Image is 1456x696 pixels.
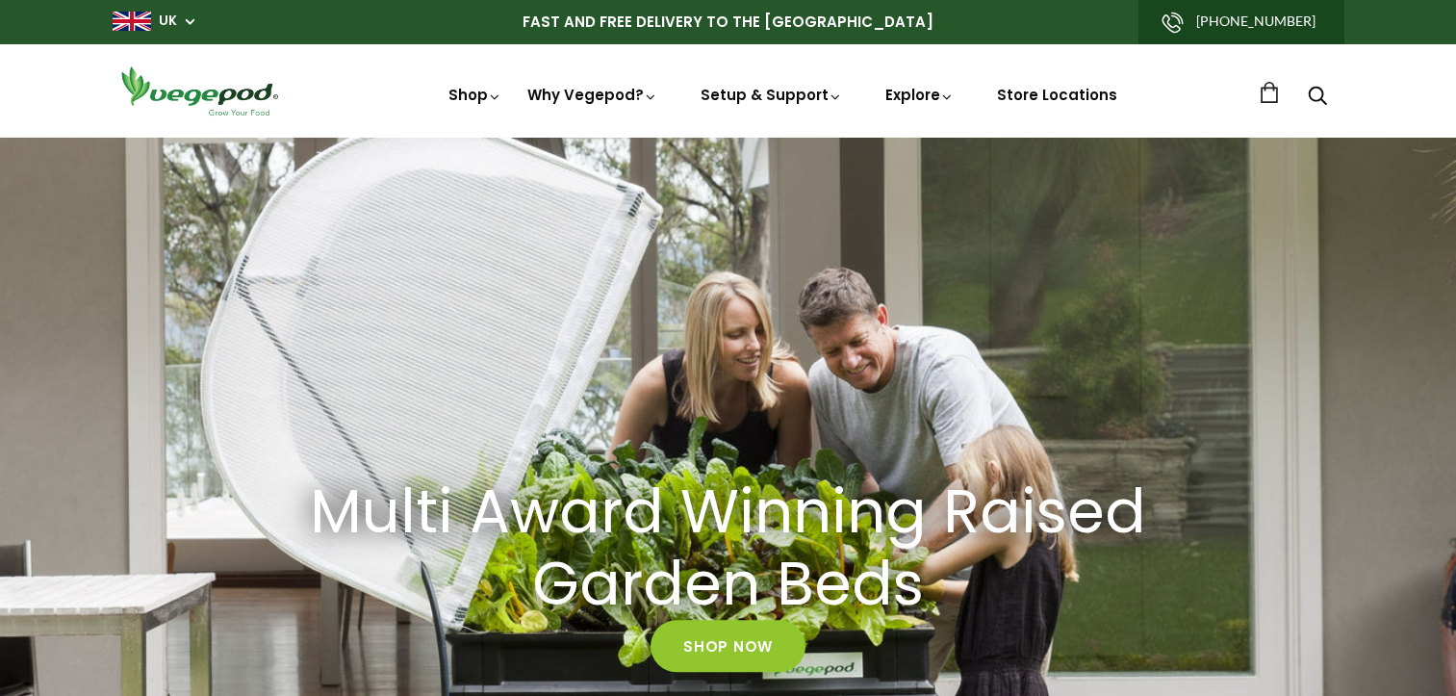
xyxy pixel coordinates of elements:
a: Setup & Support [701,85,843,105]
a: UK [159,12,177,31]
img: Vegepod [113,64,286,118]
a: Store Locations [997,85,1117,105]
a: Why Vegepod? [527,85,658,105]
a: Search [1308,88,1327,108]
a: Explore [885,85,955,105]
a: Shop Now [651,621,805,673]
a: Multi Award Winning Raised Garden Beds [271,477,1186,621]
a: Shop [448,85,502,105]
img: gb_large.png [113,12,151,31]
h2: Multi Award Winning Raised Garden Beds [295,477,1162,621]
